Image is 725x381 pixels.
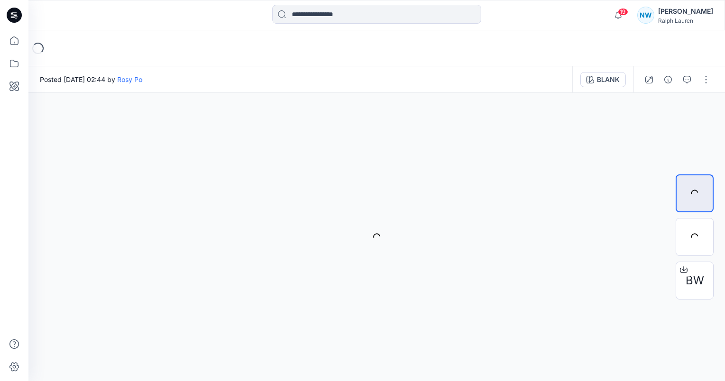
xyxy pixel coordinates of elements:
div: BLANK [597,74,620,85]
div: Ralph Lauren [658,17,713,24]
button: Details [660,72,676,87]
div: NW [637,7,654,24]
div: [PERSON_NAME] [658,6,713,17]
span: 19 [618,8,628,16]
a: Rosy Po [117,75,142,83]
span: Posted [DATE] 02:44 by [40,74,142,84]
button: BLANK [580,72,626,87]
span: BW [686,272,704,289]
